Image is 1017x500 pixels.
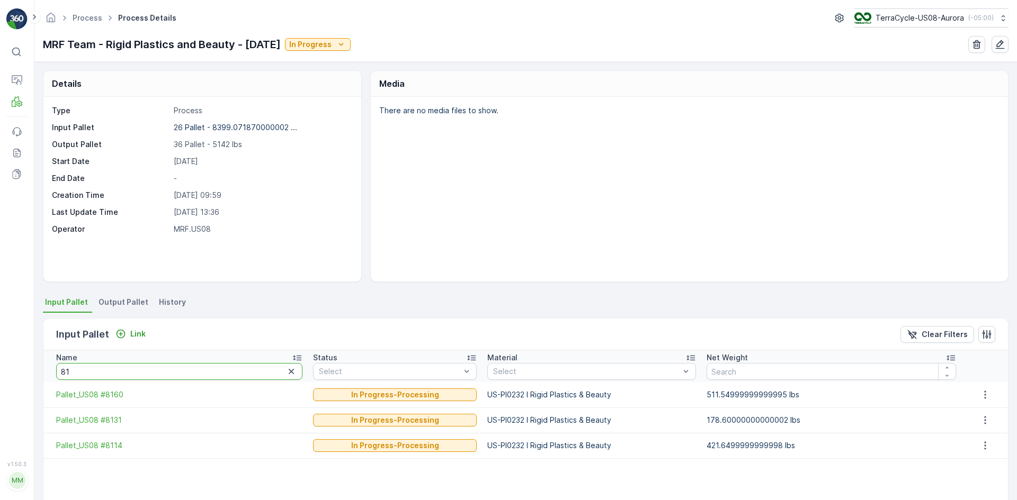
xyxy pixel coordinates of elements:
p: Input Pallet [52,122,169,133]
p: US-PI0232 I Rigid Plastics & Beauty [487,415,696,425]
p: Type [52,105,169,116]
a: Pallet_US08 #8114 [56,440,302,451]
p: Net Weight [707,352,748,363]
button: Link [111,328,150,340]
img: image_ci7OI47.png [854,12,871,24]
p: Process [174,105,350,116]
span: 249 [56,208,70,217]
p: Media [379,77,405,90]
p: TerraCycle-US08-Aurora [876,13,964,23]
p: Name [56,352,77,363]
p: [DATE] 09:59 [174,190,350,201]
span: Asset Type : [9,243,56,252]
p: Creation Time [52,190,169,201]
p: MRF.US08 [174,224,350,234]
span: Net Weight : [9,208,56,217]
p: US-PI0232 I Rigid Plastics & Beauty [487,389,696,400]
input: Search [707,363,956,380]
span: History [159,297,186,307]
p: Clear Filters [922,329,968,340]
p: - [174,173,350,184]
button: MM [6,469,28,492]
a: Process [73,13,102,22]
p: In Progress-Processing [351,415,439,425]
p: Status [313,352,337,363]
p: Details [52,77,82,90]
p: Operator [52,224,169,234]
p: [DATE] 13:36 [174,207,350,217]
p: Input Pallet [56,327,109,342]
button: Clear Filters [900,326,974,343]
button: In Progress-Processing [313,439,477,452]
button: In Progress-Processing [313,388,477,401]
p: Start Date [52,156,169,167]
p: FD, Mixed Paper, #7 [467,9,548,22]
span: 35 [59,226,68,235]
p: Select [319,366,460,377]
p: Last Update Time [52,207,169,217]
span: Process Details [116,13,179,23]
p: 36 Pallet - 5142 lbs [174,139,350,150]
p: ( -05:00 ) [968,14,994,22]
span: Material : [9,261,45,270]
a: Pallet_US08 #8160 [56,389,302,400]
p: There are no media files to show. [379,105,997,116]
input: Search [56,363,302,380]
a: Homepage [45,16,57,25]
span: Tare Weight : [9,226,59,235]
p: 26 Pallet - 8399.071870000002 ... [174,123,297,132]
button: TerraCycle-US08-Aurora(-05:00) [854,8,1009,28]
button: In Progress [285,38,351,51]
p: In Progress-Processing [351,440,439,451]
p: 421.6499999999998 lbs [707,440,956,451]
span: FD, Mixed Paper, #7 [35,174,108,183]
span: FD Pallet [56,243,89,252]
p: Link [130,329,146,339]
a: Pallet_US08 #8131 [56,415,302,425]
p: 178.60000000000002 lbs [707,415,956,425]
p: End Date [52,173,169,184]
p: 511.54999999999995 lbs [707,389,956,400]
p: [DATE] [174,156,350,167]
p: US-PI0232 I Rigid Plastics & Beauty [487,440,696,451]
p: Material [487,352,518,363]
p: In Progress-Processing [351,389,439,400]
p: In Progress [289,39,332,50]
img: logo [6,8,28,30]
span: Output Pallet [99,297,148,307]
span: US-PI0503 I FD Mixed Paper [45,261,148,270]
p: Select [493,366,680,377]
p: Output Pallet [52,139,169,150]
p: MRF Team - Rigid Plastics and Beauty - [DATE] [43,37,281,52]
span: Input Pallet [45,297,88,307]
span: v 1.50.3 [6,461,28,467]
button: In Progress-Processing [313,414,477,426]
div: MM [9,472,26,489]
span: Name : [9,174,35,183]
span: Total Weight : [9,191,62,200]
span: 284 [62,191,77,200]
